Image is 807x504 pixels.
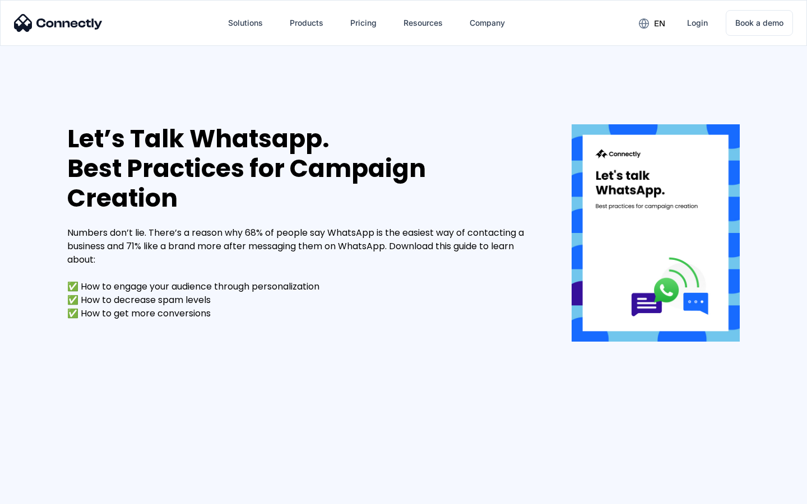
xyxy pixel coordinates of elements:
div: Company [470,15,505,31]
div: Solutions [228,15,263,31]
div: Let’s Talk Whatsapp. Best Practices for Campaign Creation [67,124,538,213]
img: Connectly Logo [14,14,103,32]
aside: Language selected: English [11,484,67,500]
a: Pricing [341,10,386,36]
div: Resources [403,15,443,31]
ul: Language list [22,484,67,500]
a: Book a demo [726,10,793,36]
div: Login [687,15,708,31]
div: Products [290,15,323,31]
a: Login [678,10,717,36]
div: en [654,16,665,31]
div: Pricing [350,15,377,31]
div: Numbers don’t lie. There’s a reason why 68% of people say WhatsApp is the easiest way of contacti... [67,226,538,320]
